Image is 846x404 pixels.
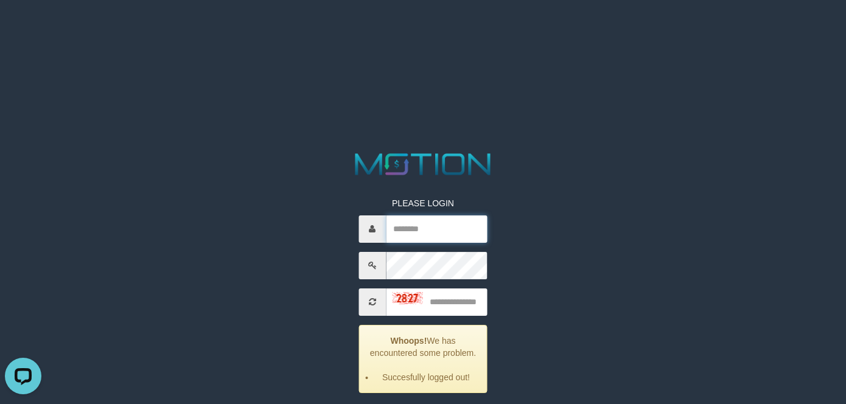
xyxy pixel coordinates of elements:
div: We has encountered some problem. [358,325,488,393]
img: captcha [392,292,422,304]
button: Open LiveChat chat widget [5,5,41,41]
strong: Whoops! [390,336,427,346]
li: Succesfully logged out! [374,371,478,383]
p: PLEASE LOGIN [358,197,488,209]
img: MOTION_logo.png [349,150,497,179]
